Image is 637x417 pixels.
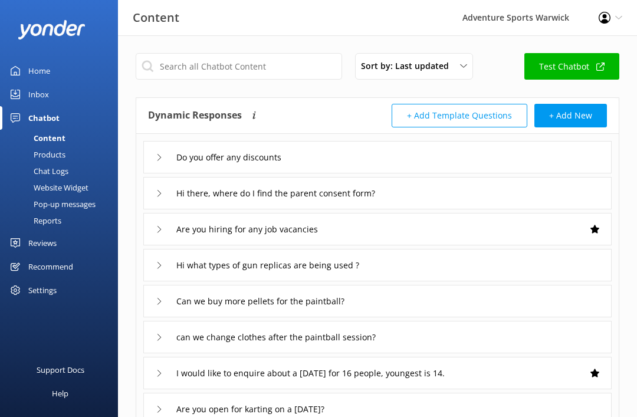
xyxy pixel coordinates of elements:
div: Help [52,382,68,405]
a: Content [7,130,118,146]
div: Settings [28,278,57,302]
div: Products [7,146,65,163]
button: + Add Template Questions [392,104,527,127]
a: Pop-up messages [7,196,118,212]
div: Website Widget [7,179,88,196]
div: Chatbot [28,106,60,130]
span: Sort by: Last updated [361,60,456,73]
div: Chat Logs [7,163,68,179]
img: yonder-white-logo.png [18,20,86,40]
a: Website Widget [7,179,118,196]
div: Content [7,130,65,146]
a: Products [7,146,118,163]
a: Test Chatbot [524,53,619,80]
div: Inbox [28,83,49,106]
button: + Add New [534,104,607,127]
div: Recommend [28,255,73,278]
h3: Content [133,8,179,27]
h4: Dynamic Responses [148,104,242,127]
div: Home [28,59,50,83]
div: Reviews [28,231,57,255]
a: Chat Logs [7,163,118,179]
input: Search all Chatbot Content [136,53,342,80]
div: Pop-up messages [7,196,96,212]
div: Reports [7,212,61,229]
div: Support Docs [37,358,84,382]
a: Reports [7,212,118,229]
